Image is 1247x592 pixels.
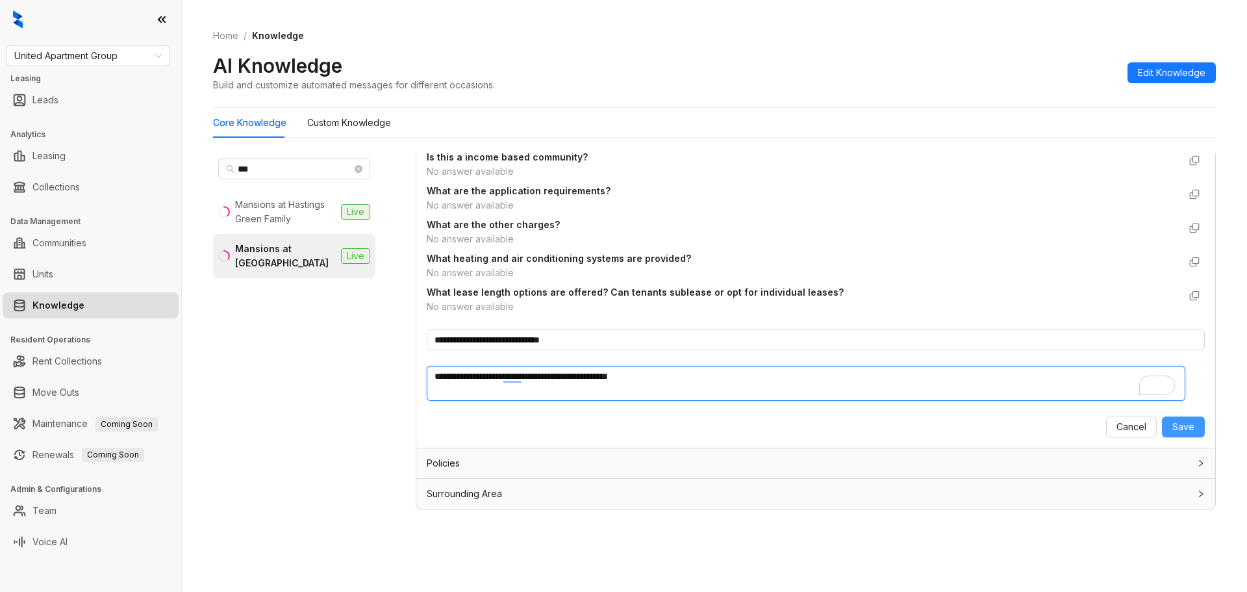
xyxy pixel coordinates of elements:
span: Coming Soon [95,417,158,431]
span: Edit Knowledge [1138,66,1205,80]
span: Coming Soon [82,448,144,462]
h3: Admin & Configurations [10,483,181,495]
a: Team [32,498,57,524]
strong: What lease length options are offered? Can tenants sublease or opt for individual leases? [427,287,844,298]
span: Save [1172,420,1194,434]
div: No answer available [427,198,1179,212]
a: Knowledge [32,292,84,318]
h3: Analytics [10,129,181,140]
li: Renewals [3,442,179,468]
li: Team [3,498,179,524]
span: close-circle [355,165,362,173]
button: Cancel [1106,417,1157,437]
li: Rent Collections [3,348,179,374]
div: Core Knowledge [213,116,286,130]
a: Communities [32,230,86,256]
a: Collections [32,174,80,200]
li: / [244,29,247,43]
div: No answer available [427,164,1179,179]
strong: What are the other charges? [427,219,560,230]
li: Leads [3,87,179,113]
div: No answer available [427,232,1179,246]
div: Custom Knowledge [307,116,391,130]
span: Cancel [1116,420,1146,434]
div: Surrounding Area [416,479,1215,509]
span: Live [341,248,370,264]
img: logo [13,10,23,29]
h3: Data Management [10,216,181,227]
button: Edit Knowledge [1127,62,1216,83]
div: Policies [416,448,1215,478]
h3: Resident Operations [10,334,181,346]
li: Move Outs [3,380,179,405]
button: Save [1162,417,1205,437]
span: Policies [427,456,460,470]
textarea: To enrich screen reader interactions, please activate Accessibility in Grammarly extension settings [427,366,1185,401]
span: search [226,164,235,174]
a: Rent Collections [32,348,102,374]
div: No answer available [427,300,1179,314]
li: Voice AI [3,529,179,555]
h3: Leasing [10,73,181,84]
li: Units [3,261,179,287]
div: No answer available [427,266,1179,280]
a: Move Outs [32,380,79,405]
h2: AI Knowledge [213,53,342,78]
li: Leasing [3,143,179,169]
span: Live [341,204,370,220]
strong: What are the application requirements? [427,185,611,196]
a: Home [210,29,241,43]
span: collapsed [1197,490,1205,498]
a: Leasing [32,143,66,169]
div: Mansions at [GEOGRAPHIC_DATA] [235,242,336,270]
div: Build and customize automated messages for different occasions. [213,78,495,92]
a: Leads [32,87,58,113]
li: Maintenance [3,411,179,437]
li: Collections [3,174,179,200]
strong: Is this a income based community? [427,151,588,162]
span: United Apartment Group [14,46,162,66]
span: Knowledge [252,30,304,41]
strong: What heating and air conditioning systems are provided? [427,253,691,264]
span: Surrounding Area [427,487,502,501]
span: collapsed [1197,459,1205,467]
li: Communities [3,230,179,256]
a: Voice AI [32,529,68,555]
div: Mansions at Hastings Green Family [235,198,336,226]
a: RenewalsComing Soon [32,442,144,468]
li: Knowledge [3,292,179,318]
a: Units [32,261,53,287]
